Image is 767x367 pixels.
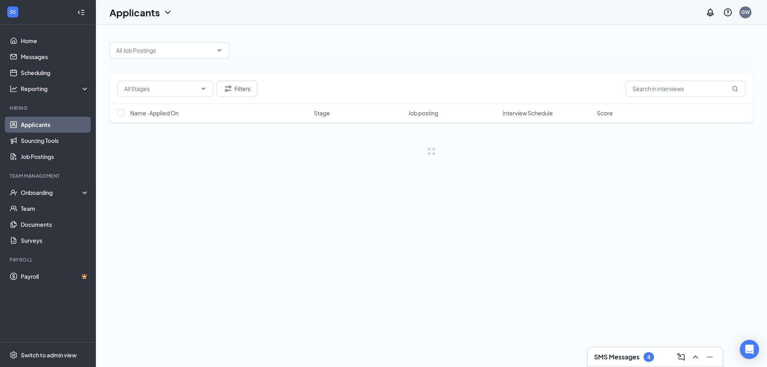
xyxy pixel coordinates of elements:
span: Name · Applied On [130,109,179,117]
svg: Minimize [705,352,715,362]
a: Job Postings [21,149,89,165]
svg: Settings [10,351,18,359]
a: Applicants [21,117,89,133]
svg: ChevronUp [691,352,700,362]
button: Minimize [703,351,716,363]
button: ComposeMessage [675,351,688,363]
input: Search in interviews [626,81,745,97]
svg: Collapse [77,8,85,16]
a: Sourcing Tools [21,133,89,149]
input: All Stages [124,84,197,93]
a: Messages [21,49,89,65]
a: Documents [21,216,89,232]
a: Team [21,200,89,216]
span: Score [597,109,613,117]
a: Scheduling [21,65,89,81]
span: Job posting [408,109,438,117]
a: PayrollCrown [21,268,89,284]
div: Payroll [10,256,87,263]
svg: Notifications [705,8,715,17]
a: Surveys [21,232,89,248]
svg: ChevronDown [216,47,223,54]
svg: ChevronDown [163,8,173,17]
svg: QuestionInfo [723,8,733,17]
button: ChevronUp [689,351,702,363]
svg: MagnifyingGlass [732,85,738,92]
svg: Filter [223,84,233,93]
div: Onboarding [21,188,82,196]
input: All Job Postings [116,46,213,55]
div: Open Intercom Messenger [740,340,759,359]
div: GW [741,9,750,16]
svg: WorkstreamLogo [9,8,17,16]
div: Reporting [21,85,89,93]
div: 4 [647,354,650,361]
span: Interview Schedule [503,109,553,117]
span: Stage [314,109,330,117]
div: Hiring [10,105,87,111]
svg: UserCheck [10,188,18,196]
div: Team Management [10,173,87,179]
h3: SMS Messages [594,353,640,361]
svg: ComposeMessage [676,352,686,362]
svg: Analysis [10,85,18,93]
div: Switch to admin view [21,351,77,359]
button: Filter Filters [217,81,257,97]
svg: ChevronDown [200,85,207,92]
h1: Applicants [109,6,160,19]
a: Home [21,33,89,49]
